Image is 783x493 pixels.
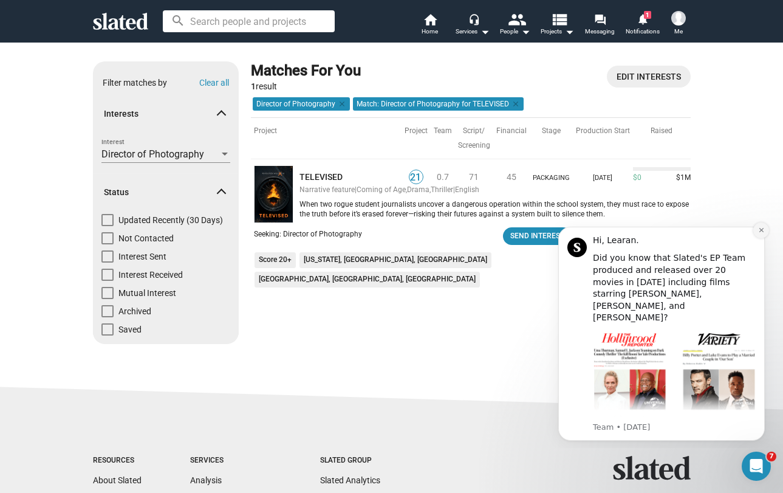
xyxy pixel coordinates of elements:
span: Interests [104,108,218,120]
span: Updated Recently (30 Days) [118,214,223,226]
a: Analysis [190,475,222,485]
a: TELEVISED [299,171,402,183]
mat-icon: view_list [550,10,567,28]
li: Score 20+ [255,252,296,268]
div: Resources [93,456,142,466]
span: 71 [469,172,479,182]
li: [GEOGRAPHIC_DATA], [GEOGRAPHIC_DATA], [GEOGRAPHIC_DATA] [255,272,480,288]
a: Home [409,12,451,39]
li: [US_STATE], [GEOGRAPHIC_DATA], [GEOGRAPHIC_DATA] [299,252,491,268]
span: 0.7 [437,172,449,182]
div: Send Interest [510,230,564,243]
span: Notifications [626,24,660,39]
th: Raised [633,117,691,159]
span: Interest Received [118,269,183,281]
span: $1M [671,173,691,183]
button: Clear all [199,78,229,88]
mat-expansion-panel-header: Status [93,173,239,212]
iframe: Intercom live chat [742,452,771,481]
div: People [500,24,530,39]
mat-icon: people [507,10,525,28]
span: Edit Interests [617,66,681,88]
span: Mutual Interest [118,287,176,299]
span: Status [104,187,218,198]
a: 1Notifications [621,12,664,39]
th: Financial [493,117,530,159]
mat-chip: Director of Photography [253,97,350,111]
th: Project [251,117,299,159]
mat-expansion-panel-header: Interests [93,95,239,134]
mat-chip: Match: Director of Photography for TELEVISED [353,97,524,111]
div: Services [456,24,490,39]
a: Slated Analytics [320,475,380,485]
span: Home [422,24,438,39]
span: Interest Sent [118,250,166,263]
th: Project [402,117,431,159]
span: Director of Photography [101,148,204,160]
span: Coming of Age, [357,185,407,194]
span: Saved [118,323,142,336]
div: When two rogue student journalists uncover a dangerous operation within the school system, they m... [299,200,691,219]
strong: 1 [251,81,256,91]
span: Projects [541,24,574,39]
div: Filter matches by [103,77,167,89]
span: 21 [409,171,423,184]
img: TELEVISED [254,165,293,223]
span: Me [674,24,683,39]
span: Not Contacted [118,232,174,244]
div: Services [190,456,272,466]
span: 1 [644,11,651,19]
button: Projects [536,12,579,39]
button: Learan KahanovMe [664,9,693,40]
mat-icon: home [423,12,437,27]
div: Matches For You [251,61,361,81]
mat-icon: notifications [637,13,648,24]
iframe: Intercom notifications message [540,216,783,448]
div: Status [93,214,239,342]
span: 45 [507,172,516,182]
span: | [453,185,455,194]
mat-icon: clear [335,98,346,109]
mat-icon: clear [509,98,520,109]
button: People [494,12,536,39]
span: Drama, [407,185,431,194]
th: Script/ Screening [455,117,493,159]
input: Search people and projects [163,10,335,32]
button: Services [451,12,494,39]
mat-icon: headset_mic [468,13,479,24]
a: Messaging [579,12,621,39]
span: Thriller [431,185,453,194]
th: Production Start [573,117,633,159]
div: Interests [93,136,239,174]
span: Seeking: Director of Photography [254,230,362,238]
button: Send Interest [503,227,572,245]
a: About Slated [93,475,142,485]
span: $0 [633,173,641,183]
mat-icon: arrow_drop_down [477,24,492,39]
td: Packaging [530,159,573,185]
th: Team [431,117,455,159]
div: Slated Group [320,456,403,466]
td: [DATE] [573,159,633,185]
a: Open profile page - Settings dialog [607,66,691,88]
th: Stage [530,117,573,159]
span: 7 [767,452,776,461]
mat-icon: arrow_drop_down [518,24,533,39]
span: Narrative feature | [299,185,357,194]
mat-icon: forum [594,13,606,25]
span: result [251,81,277,91]
span: English [455,185,479,194]
mat-icon: arrow_drop_down [562,24,576,39]
img: Learan Kahanov [671,11,686,26]
span: Archived [118,305,151,317]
